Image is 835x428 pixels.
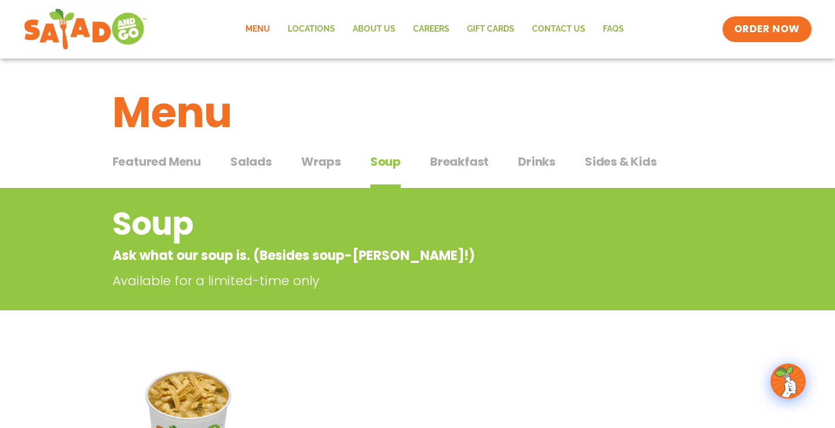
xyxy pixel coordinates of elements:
a: About Us [344,16,404,43]
img: new-SAG-logo-768×292 [23,6,147,53]
span: Salads [230,153,272,170]
a: FAQs [594,16,633,43]
nav: Menu [237,16,633,43]
div: Tabbed content [113,149,723,189]
p: Ask what our soup is. (Besides soup-[PERSON_NAME]!) [113,246,629,265]
p: Available for a limited-time only [113,271,634,290]
span: Featured Menu [113,153,201,170]
span: ORDER NOW [734,22,800,36]
h2: Soup [113,200,629,248]
a: Contact Us [523,16,594,43]
img: wpChatIcon [772,365,805,398]
span: Wraps [301,153,341,170]
span: Sides & Kids [585,153,657,170]
a: Careers [404,16,458,43]
span: Soup [370,153,401,170]
a: Locations [279,16,344,43]
span: Breakfast [430,153,489,170]
span: Drinks [518,153,555,170]
a: GIFT CARDS [458,16,523,43]
a: Menu [237,16,279,43]
a: ORDER NOW [722,16,812,42]
h1: Menu [113,81,723,144]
